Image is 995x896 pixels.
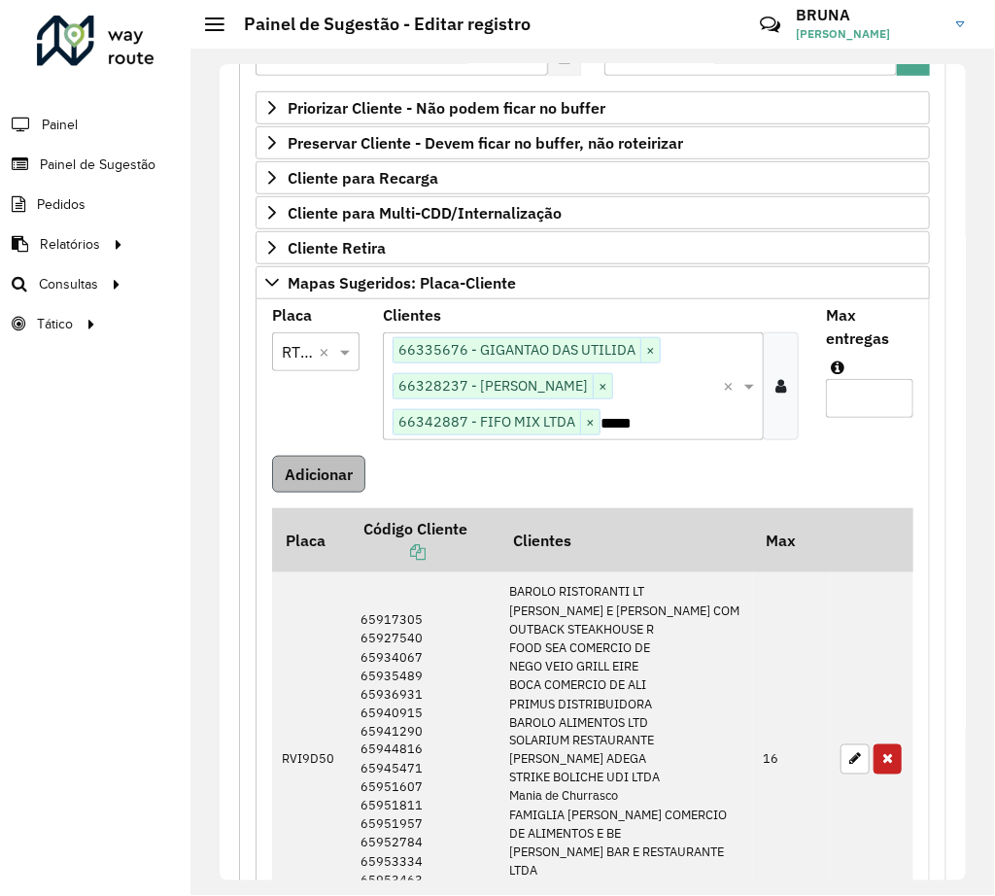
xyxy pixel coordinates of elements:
[831,360,844,375] em: Máximo de clientes que serão colocados na mesma rota com os clientes informados
[37,314,73,334] span: Tático
[723,374,739,397] span: Clear all
[256,266,930,299] a: Mapas Sugeridos: Placa-Cliente
[593,375,612,398] span: ×
[499,508,752,572] th: Clientes
[272,508,351,572] th: Placa
[383,303,441,327] label: Clientes
[272,303,312,327] label: Placa
[256,91,930,124] a: Priorizar Cliente - Não podem ficar no buffer
[288,100,605,116] span: Priorizar Cliente - Não podem ficar no buffer
[288,135,683,151] span: Preservar Cliente - Devem ficar no buffer, não roteirizar
[753,508,831,572] th: Max
[40,155,155,175] span: Painel de Sugestão
[288,240,386,256] span: Cliente Retira
[40,234,100,255] span: Relatórios
[796,25,942,43] span: [PERSON_NAME]
[826,303,913,350] label: Max entregas
[288,205,562,221] span: Cliente para Multi-CDD/Internalização
[796,6,942,24] h3: BRUNA
[272,456,365,493] button: Adicionar
[42,115,78,135] span: Painel
[256,161,930,194] a: Cliente para Recarga
[224,14,531,35] h2: Painel de Sugestão - Editar registro
[256,231,930,264] a: Cliente Retira
[288,170,438,186] span: Cliente para Recarga
[319,340,335,363] span: Clear all
[351,508,500,572] th: Código Cliente
[640,339,660,362] span: ×
[256,196,930,229] a: Cliente para Multi-CDD/Internalização
[394,374,593,397] span: 66328237 - [PERSON_NAME]
[256,126,930,159] a: Preservar Cliente - Devem ficar no buffer, não roteirizar
[749,4,791,46] a: Contato Rápido
[394,410,580,433] span: 66342887 - FIFO MIX LTDA
[288,275,516,291] span: Mapas Sugeridos: Placa-Cliente
[363,542,426,562] a: Copiar
[580,411,600,434] span: ×
[37,194,86,215] span: Pedidos
[394,338,640,362] span: 66335676 - GIGANTAO DAS UTILIDA
[39,274,98,294] span: Consultas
